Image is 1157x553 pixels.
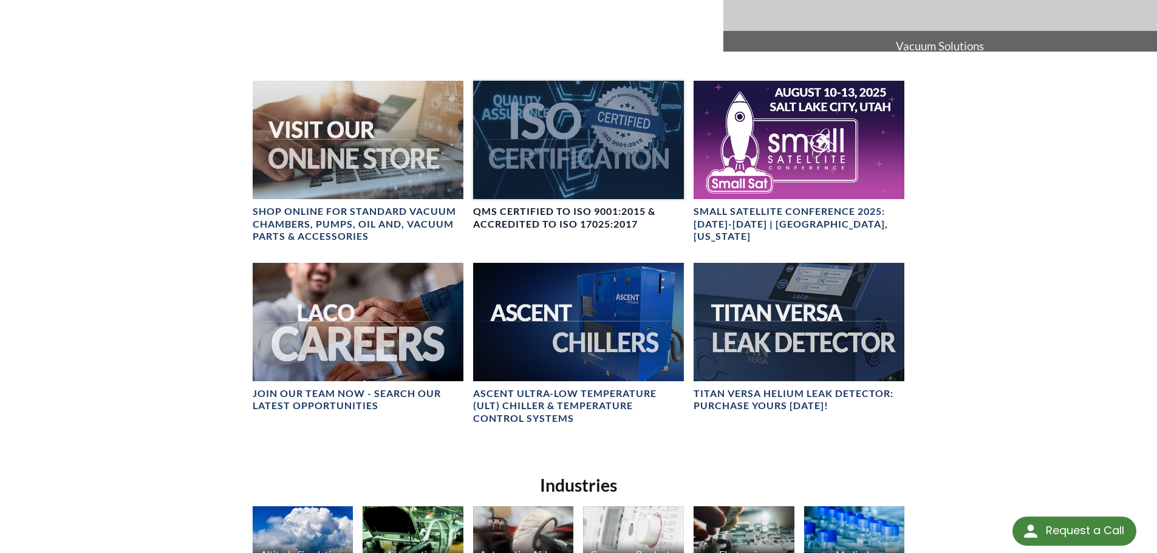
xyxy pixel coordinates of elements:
[723,31,1157,61] span: Vacuum Solutions
[473,387,684,425] h4: Ascent Ultra-Low Temperature (ULT) Chiller & Temperature Control Systems
[473,81,684,231] a: ISO Certification headerQMS CERTIFIED to ISO 9001:2015 & Accredited to ISO 17025:2017
[473,263,684,426] a: Ascent Chiller ImageAscent Ultra-Low Temperature (ULT) Chiller & Temperature Control Systems
[253,205,463,243] h4: SHOP ONLINE FOR STANDARD VACUUM CHAMBERS, PUMPS, OIL AND, VACUUM PARTS & ACCESSORIES
[253,387,463,413] h4: Join our team now - SEARCH OUR LATEST OPPORTUNITIES
[694,387,904,413] h4: TITAN VERSA Helium Leak Detector: Purchase Yours [DATE]!
[694,81,904,243] a: Small Satellite Conference 2025: August 10-13 | Salt Lake City, UtahSmall Satellite Conference 20...
[1021,521,1040,541] img: round button
[1046,517,1124,545] div: Request a Call
[248,474,910,497] h2: Industries
[694,263,904,413] a: TITAN VERSA bannerTITAN VERSA Helium Leak Detector: Purchase Yours [DATE]!
[694,205,904,243] h4: Small Satellite Conference 2025: [DATE]-[DATE] | [GEOGRAPHIC_DATA], [US_STATE]
[473,205,684,231] h4: QMS CERTIFIED to ISO 9001:2015 & Accredited to ISO 17025:2017
[253,81,463,243] a: Visit Our Online Store headerSHOP ONLINE FOR STANDARD VACUUM CHAMBERS, PUMPS, OIL AND, VACUUM PAR...
[1012,517,1136,546] div: Request a Call
[253,263,463,413] a: Join our team now - SEARCH OUR LATEST OPPORTUNITIES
